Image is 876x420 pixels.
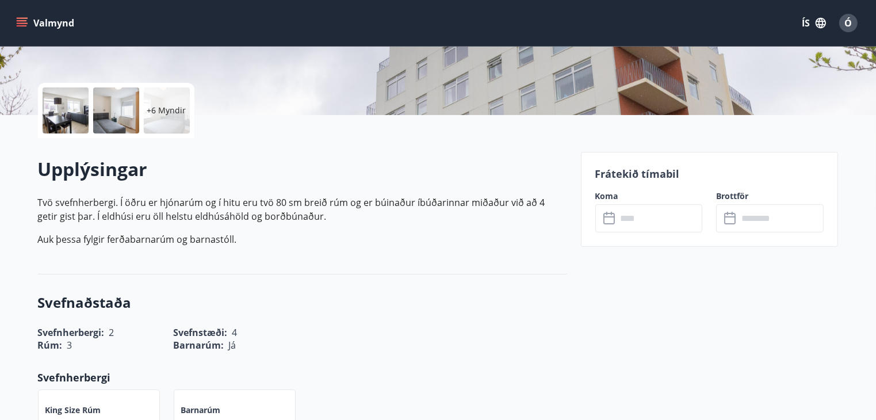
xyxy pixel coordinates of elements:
[595,190,703,202] label: Koma
[795,13,832,33] button: ÍS
[38,370,567,385] p: Svefnherbergi
[716,190,824,202] label: Brottför
[38,156,567,182] h2: Upplýsingar
[67,339,72,352] span: 3
[38,339,63,352] span: Rúm :
[147,105,186,116] p: +6 Myndir
[229,339,236,352] span: Já
[14,13,79,33] button: menu
[38,293,567,312] h3: Svefnaðstaða
[835,9,862,37] button: Ó
[595,166,824,181] p: Frátekið tímabil
[845,17,852,29] span: Ó
[181,404,221,416] p: Barnarúm
[45,404,101,416] p: King Size rúm
[174,339,224,352] span: Barnarúm :
[38,196,567,223] p: Tvö svefnherbergi. Í öðru er hjónarúm og í hitu eru tvö 80 sm breið rúm og er búinaður íbúðarinna...
[38,232,567,246] p: Auk þessa fylgir ferðabarnarúm og barnastóll.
